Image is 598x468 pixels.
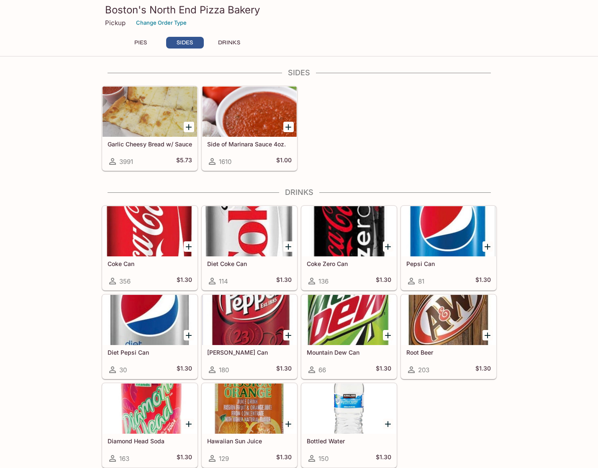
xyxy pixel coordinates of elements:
[132,16,190,29] button: Change Order Type
[103,295,197,345] div: Diet Pepsi Can
[210,37,248,49] button: DRINKS
[283,330,294,340] button: Add Dr. Pepper Can
[108,141,192,148] h5: Garlic Cheesy Bread w/ Sauce
[202,86,297,171] a: Side of Marinara Sauce 4oz.1610$1.00
[202,295,297,345] div: Dr. Pepper Can
[184,419,194,429] button: Add Diamond Head Soda
[401,294,496,379] a: Root Beer203$1.30
[108,349,192,356] h5: Diet Pepsi Can
[302,384,396,434] div: Bottled Water
[383,330,393,340] button: Add Mountain Dew Can
[406,349,491,356] h5: Root Beer
[108,260,192,267] h5: Coke Can
[307,349,391,356] h5: Mountain Dew Can
[105,19,126,27] p: Pickup
[177,276,192,286] h5: $1.30
[483,330,493,340] button: Add Root Beer
[418,277,424,285] span: 81
[219,158,231,166] span: 1610
[376,453,391,463] h5: $1.30
[119,455,129,463] span: 163
[283,419,294,429] button: Add Hawaiian Sun Juice
[103,206,197,256] div: Coke Can
[202,87,297,137] div: Side of Marinara Sauce 4oz.
[318,277,329,285] span: 136
[483,241,493,252] button: Add Pepsi Can
[301,206,397,290] a: Coke Zero Can136$1.30
[166,37,204,49] button: SIDES
[102,68,497,77] h4: SIDES
[202,206,297,256] div: Diet Coke Can
[376,365,391,375] h5: $1.30
[102,206,198,290] a: Coke Can356$1.30
[177,365,192,375] h5: $1.30
[283,122,294,132] button: Add Side of Marinara Sauce 4oz.
[383,419,393,429] button: Add Bottled Water
[302,206,396,256] div: Coke Zero Can
[301,383,397,468] a: Bottled Water150$1.30
[103,384,197,434] div: Diamond Head Soda
[122,37,159,49] button: PIES
[177,453,192,463] h5: $1.30
[307,437,391,445] h5: Bottled Water
[401,206,496,256] div: Pepsi Can
[418,366,429,374] span: 203
[307,260,391,267] h5: Coke Zero Can
[102,86,198,171] a: Garlic Cheesy Bread w/ Sauce3991$5.73
[276,156,292,166] h5: $1.00
[184,241,194,252] button: Add Coke Can
[276,453,292,463] h5: $1.30
[119,277,131,285] span: 356
[184,330,194,340] button: Add Diet Pepsi Can
[219,277,228,285] span: 114
[202,294,297,379] a: [PERSON_NAME] Can180$1.30
[202,383,297,468] a: Hawaiian Sun Juice129$1.30
[302,295,396,345] div: Mountain Dew Can
[184,122,194,132] button: Add Garlic Cheesy Bread w/ Sauce
[176,156,192,166] h5: $5.73
[207,141,292,148] h5: Side of Marinara Sauce 4oz.
[105,3,493,16] h3: Boston's North End Pizza Bakery
[202,384,297,434] div: Hawaiian Sun Juice
[401,206,496,290] a: Pepsi Can81$1.30
[207,437,292,445] h5: Hawaiian Sun Juice
[219,455,229,463] span: 129
[276,365,292,375] h5: $1.30
[318,366,326,374] span: 66
[119,158,133,166] span: 3991
[207,260,292,267] h5: Diet Coke Can
[475,365,491,375] h5: $1.30
[475,276,491,286] h5: $1.30
[376,276,391,286] h5: $1.30
[202,206,297,290] a: Diet Coke Can114$1.30
[283,241,294,252] button: Add Diet Coke Can
[119,366,127,374] span: 30
[108,437,192,445] h5: Diamond Head Soda
[219,366,229,374] span: 180
[103,87,197,137] div: Garlic Cheesy Bread w/ Sauce
[301,294,397,379] a: Mountain Dew Can66$1.30
[318,455,329,463] span: 150
[383,241,393,252] button: Add Coke Zero Can
[276,276,292,286] h5: $1.30
[406,260,491,267] h5: Pepsi Can
[207,349,292,356] h5: [PERSON_NAME] Can
[102,188,497,197] h4: DRINKS
[102,383,198,468] a: Diamond Head Soda163$1.30
[102,294,198,379] a: Diet Pepsi Can30$1.30
[401,295,496,345] div: Root Beer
